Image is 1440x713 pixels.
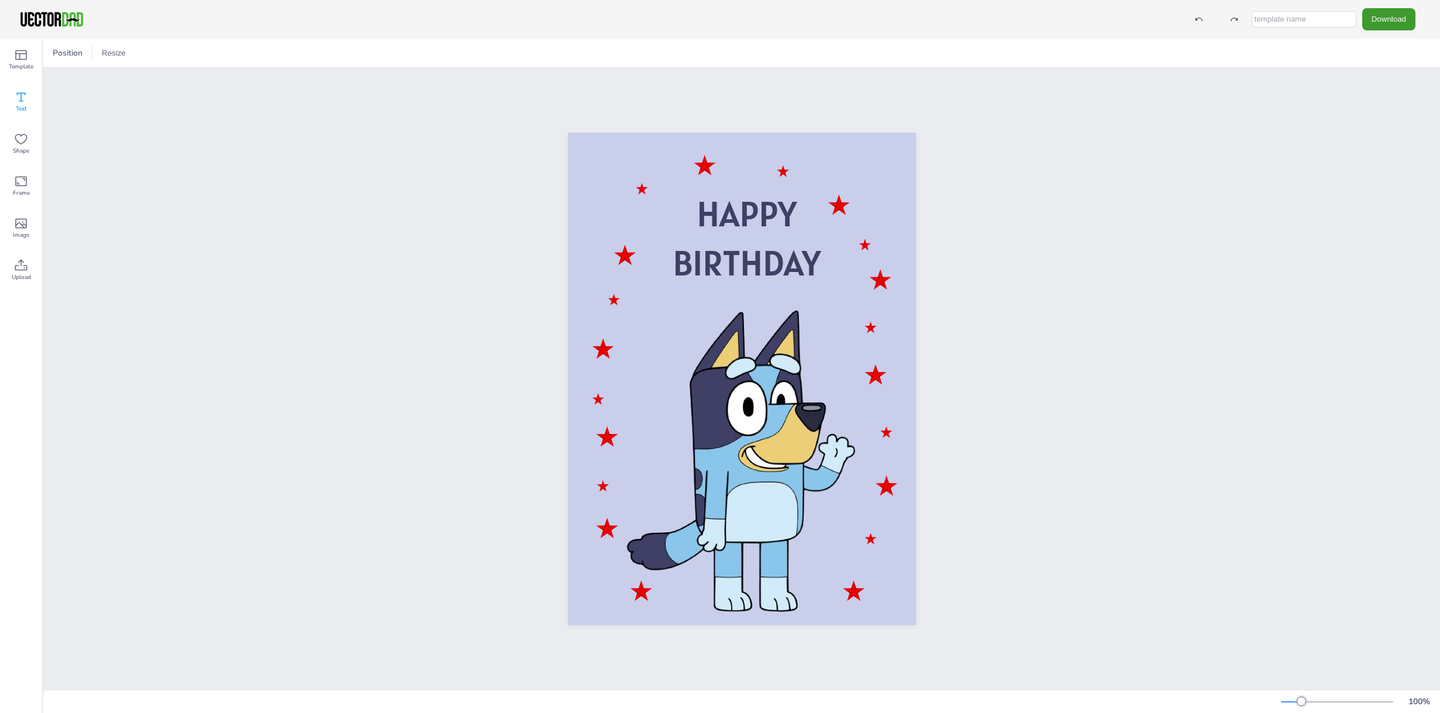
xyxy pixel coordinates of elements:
[19,11,85,28] img: VectorDad-1.png
[50,47,85,58] span: Position
[9,62,33,71] span: Template
[12,273,31,282] span: Upload
[1405,696,1433,707] div: 100 %
[697,191,797,236] span: HAPPY
[13,230,29,240] span: Image
[13,188,30,198] span: Frame
[16,104,27,113] span: Text
[1252,11,1356,27] input: template name
[673,240,821,285] span: BIRTHDAY
[97,44,130,63] button: Resize
[1362,8,1415,30] button: Download
[13,146,29,156] span: Shape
